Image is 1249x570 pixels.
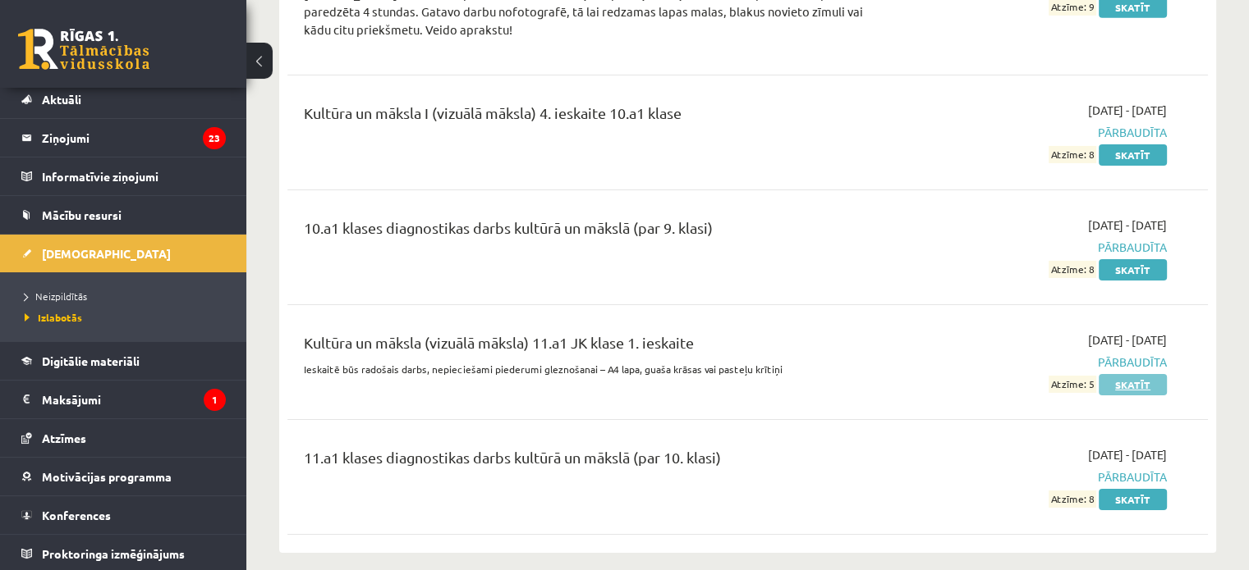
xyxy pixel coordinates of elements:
[42,508,111,522] span: Konferences
[18,29,149,70] a: Rīgas 1. Tālmācības vidusskola
[1049,261,1096,278] span: Atzīme: 8
[21,157,226,195] a: Informatīvie ziņojumi
[304,102,871,132] div: Kultūra un māksla I (vizuālā māksla) 4. ieskaite 10.a1 klase
[1088,217,1167,234] span: [DATE] - [DATE]
[896,239,1167,256] span: Pārbaudīta
[1099,489,1167,510] a: Skatīt
[21,342,226,380] a: Digitālie materiāli
[21,496,226,534] a: Konferences
[42,469,172,484] span: Motivācijas programma
[25,311,82,324] span: Izlabotās
[1099,374,1167,395] a: Skatīt
[203,127,226,149] i: 23
[304,362,871,376] p: Ieskaitē būs radošais darbs, nepieciešami piederumi gleznošanai – A4 lapa, guaša krāsas vai paste...
[25,310,230,325] a: Izlabotās
[896,124,1167,141] span: Pārbaudīta
[204,389,226,411] i: 1
[21,119,226,157] a: Ziņojumi23
[42,157,226,195] legend: Informatīvie ziņojumi
[1088,102,1167,119] span: [DATE] - [DATE]
[21,419,226,457] a: Atzīmes
[42,246,171,261] span: [DEMOGRAPHIC_DATA]
[42,431,86,445] span: Atzīmes
[1049,376,1096,393] span: Atzīme: 5
[21,196,226,234] a: Mācību resursi
[304,446,871,477] div: 11.a1 klases diagnostikas darbs kultūrā un mākslā (par 10. klasi)
[1049,146,1096,163] span: Atzīme: 8
[304,331,871,362] div: Kultūra un māksla (vizuālā māksla) 11.a1 JK klase 1. ieskaite
[25,290,87,303] span: Neizpildītās
[42,119,226,157] legend: Ziņojumi
[21,381,226,418] a: Maksājumi1
[42,207,122,222] span: Mācību resursi
[42,381,226,418] legend: Maksājumi
[1049,490,1096,508] span: Atzīme: 8
[21,235,226,272] a: [DEMOGRAPHIC_DATA]
[1099,259,1167,280] a: Skatīt
[25,289,230,303] a: Neizpildītās
[896,468,1167,486] span: Pārbaudīta
[21,458,226,495] a: Motivācijas programma
[42,92,81,107] span: Aktuāli
[1099,144,1167,166] a: Skatīt
[304,217,871,247] div: 10.a1 klases diagnostikas darbs kultūrā un mākslā (par 9. klasi)
[896,353,1167,371] span: Pārbaudīta
[1088,446,1167,463] span: [DATE] - [DATE]
[42,546,185,561] span: Proktoringa izmēģinājums
[21,80,226,118] a: Aktuāli
[42,353,140,368] span: Digitālie materiāli
[1088,331,1167,349] span: [DATE] - [DATE]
